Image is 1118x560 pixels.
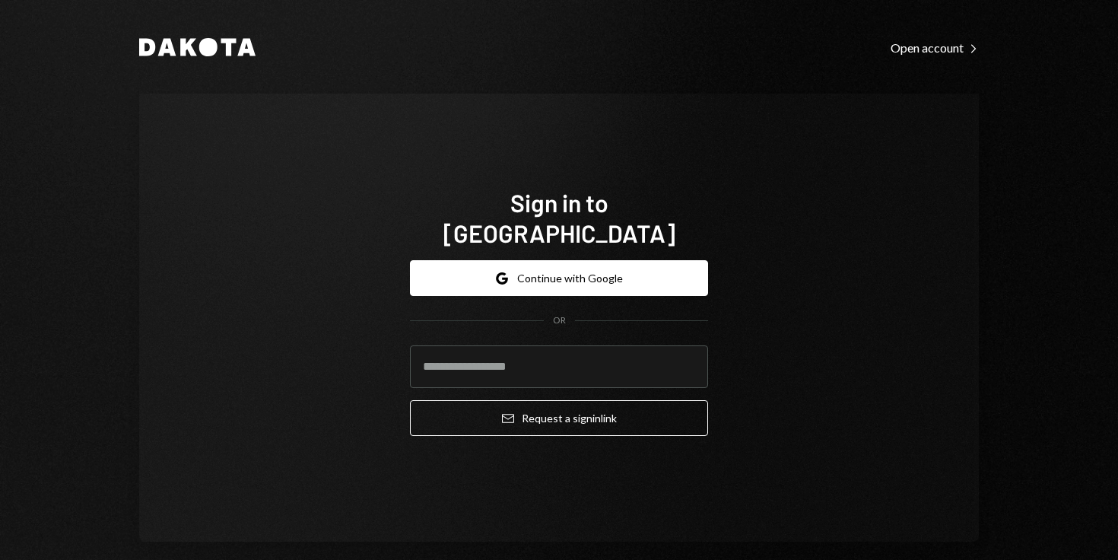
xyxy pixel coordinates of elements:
[891,39,979,56] a: Open account
[410,187,708,248] h1: Sign in to [GEOGRAPHIC_DATA]
[410,400,708,436] button: Request a signinlink
[410,260,708,296] button: Continue with Google
[891,40,979,56] div: Open account
[553,314,566,327] div: OR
